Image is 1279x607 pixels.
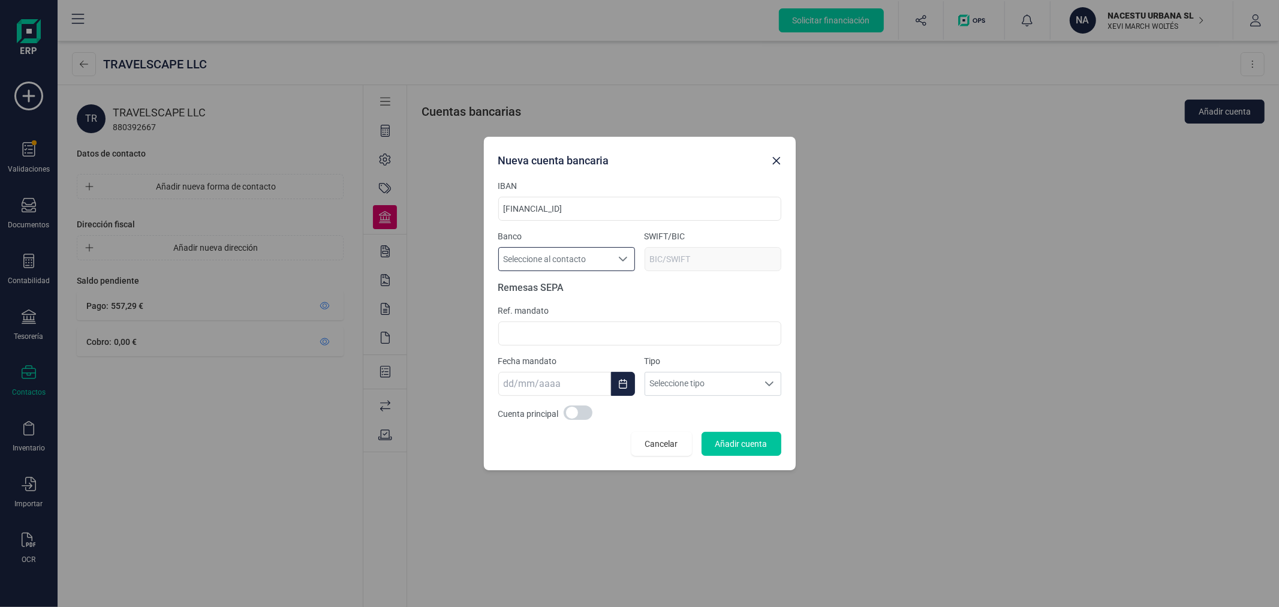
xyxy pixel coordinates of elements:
[493,148,767,169] div: Nueva cuenta bancaria
[498,305,781,317] span: Ref. mandato
[498,180,781,192] span: IBAN
[645,372,758,395] span: Seleccione tipo
[612,254,634,264] div: Seleccione al contacto
[645,355,781,367] span: Tipo
[498,355,635,367] span: Fecha mandato
[498,230,635,242] span: Banco
[498,408,559,420] span: Cuenta principal
[758,372,781,395] div: Seleccione tipo
[645,230,781,242] span: SWIFT/BIC
[498,281,781,295] span: Remesas SEPA
[715,438,768,450] span: Añadir cuenta
[631,432,692,456] button: Cancelar
[611,372,635,396] button: Choose Date
[767,151,786,170] button: Close
[499,248,612,270] span: Seleccione al contacto
[645,438,678,450] span: Cancelar
[498,372,611,396] input: dd/mm/aaaa
[498,197,781,221] input: Introduce el IBAN
[702,432,781,456] button: Añadir cuenta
